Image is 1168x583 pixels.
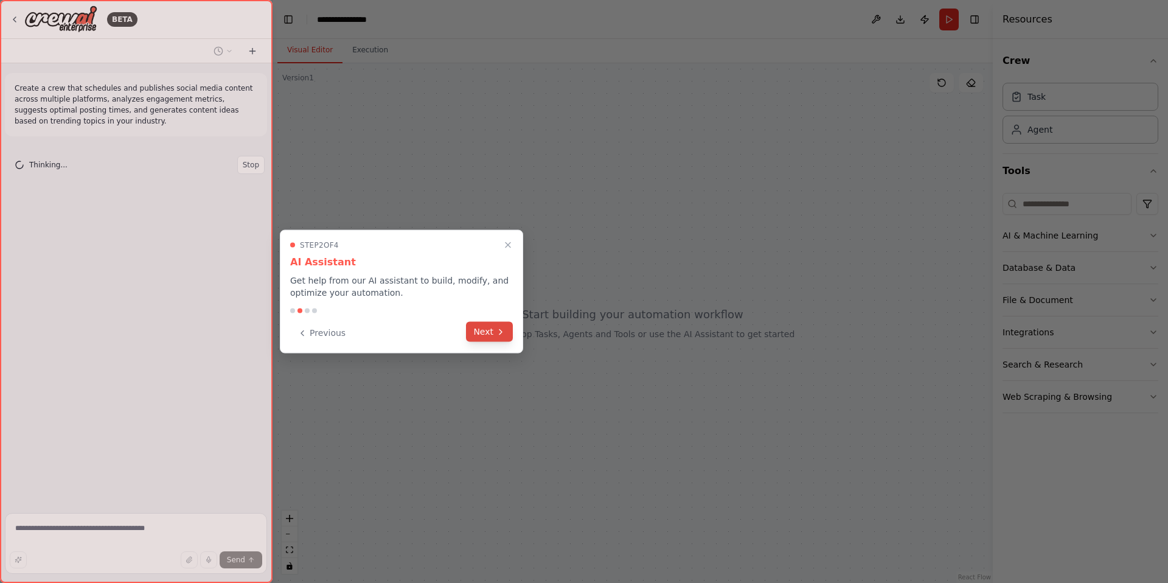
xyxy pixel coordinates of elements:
button: Close walkthrough [501,238,515,253]
button: Previous [290,323,353,343]
button: Hide left sidebar [280,11,297,28]
button: Next [466,322,513,342]
span: Step 2 of 4 [300,240,339,250]
p: Get help from our AI assistant to build, modify, and optimize your automation. [290,274,513,299]
h3: AI Assistant [290,255,513,270]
